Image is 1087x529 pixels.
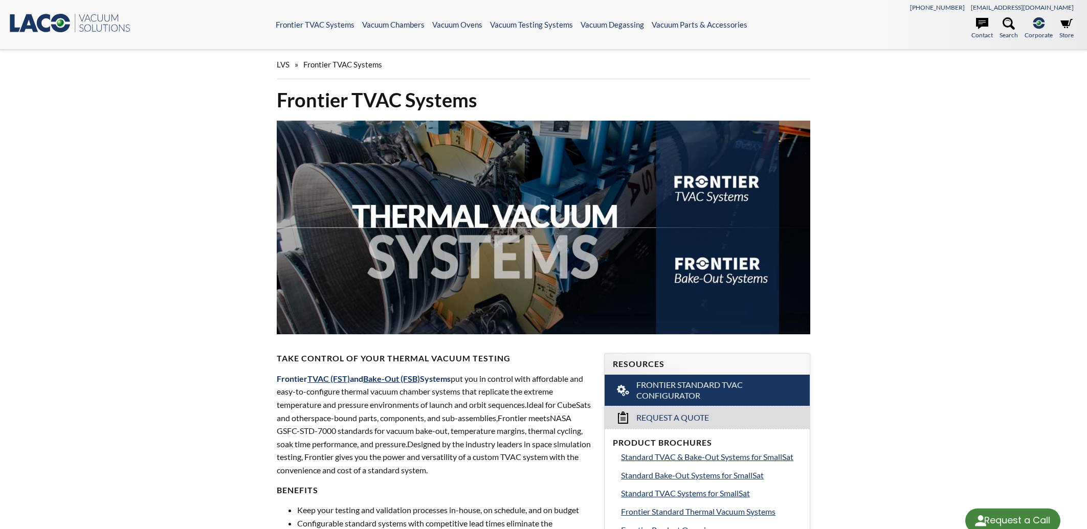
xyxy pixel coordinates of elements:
span: Corporate [1025,30,1053,40]
span: Frontier Standard TVAC Configurator [636,380,781,401]
div: » [277,50,811,79]
h4: Resources [613,359,802,370]
a: [EMAIL_ADDRESS][DOMAIN_NAME] [971,4,1074,11]
h4: Product Brochures [613,438,802,448]
p: put you in control with affordable and easy-to-configure thermal vacuum chamber systems that repl... [277,372,592,477]
img: Thermal Vacuum Systems header [277,121,811,334]
h4: BENEFITS [277,485,592,496]
span: Standard TVAC Systems for SmallSat [621,488,750,498]
h1: Frontier TVAC Systems [277,87,811,112]
span: Frontier Standard Thermal Vacuum Systems [621,507,775,516]
a: Vacuum Chambers [362,20,425,29]
a: Bake-Out (FSB) [363,374,420,383]
span: Frontier and Systems [277,374,451,383]
a: Frontier TVAC Systems [276,20,354,29]
span: LVS [277,60,290,69]
span: Standard Bake-Out Systems for SmallSat [621,470,764,480]
a: Vacuum Degassing [581,20,644,29]
span: xtreme temperature and pressure environments of launch and orbit sequences. eal for CubeSats and ... [277,386,591,422]
a: Standard Bake-Out Systems for SmallSat [621,469,802,482]
a: Vacuum Testing Systems [490,20,573,29]
a: Vacuum Parts & Accessories [652,20,747,29]
a: Vacuum Ovens [432,20,482,29]
a: Frontier Standard Thermal Vacuum Systems [621,505,802,518]
a: Search [1000,17,1018,40]
a: Frontier Standard TVAC Configurator [605,375,810,406]
h4: Take Control of Your Thermal Vacuum Testing [277,353,592,364]
img: round button [972,513,989,529]
span: Frontier TVAC Systems [303,60,382,69]
span: Designed by the industry leaders in space simulation testing, Frontier gives you the power and ve... [277,439,591,475]
li: Keep your testing and validation processes in-house, on schedule, and on budget [297,503,592,517]
span: Id [526,400,534,409]
a: TVAC (FST) [307,374,350,383]
span: space-bound parts, components, and sub-assemblies, [311,413,498,423]
span: NASA GSFC-STD-7000 standards for vacuum bake-out, temperature margins, thermal cycling, soak time... [277,413,583,449]
a: Request a Quote [605,406,810,429]
a: Standard TVAC Systems for SmallSat [621,487,802,500]
span: Request a Quote [636,412,709,423]
a: [PHONE_NUMBER] [910,4,965,11]
a: Store [1059,17,1074,40]
a: Standard TVAC & Bake-Out Systems for SmallSat [621,450,802,464]
span: Standard TVAC & Bake-Out Systems for SmallSat [621,452,793,462]
a: Contact [971,17,993,40]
